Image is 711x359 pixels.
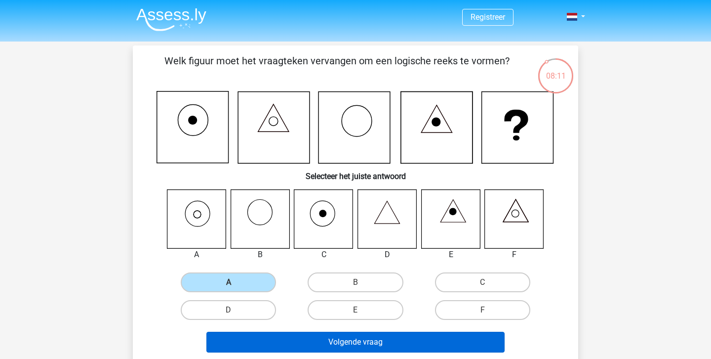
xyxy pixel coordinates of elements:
[223,249,298,261] div: B
[206,332,505,353] button: Volgende vraag
[435,272,530,292] label: C
[308,300,403,320] label: E
[136,8,206,31] img: Assessly
[159,249,234,261] div: A
[471,12,505,22] a: Registreer
[477,249,552,261] div: F
[537,57,574,82] div: 08:11
[181,272,276,292] label: A
[149,53,525,83] p: Welk figuur moet het vraagteken vervangen om een logische reeks te vormen?
[414,249,488,261] div: E
[308,272,403,292] label: B
[435,300,530,320] label: F
[286,249,361,261] div: C
[350,249,425,261] div: D
[149,164,562,181] h6: Selecteer het juiste antwoord
[181,300,276,320] label: D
